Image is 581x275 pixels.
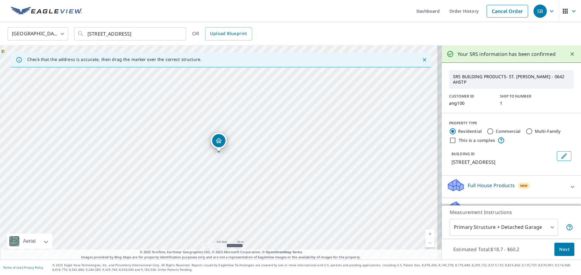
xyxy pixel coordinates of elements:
div: Full House ProductsNew [447,178,576,195]
div: [GEOGRAPHIC_DATA] [8,25,68,42]
p: SRS BUILDING PRODUCTS- ST. [PERSON_NAME] - 0642 AHSTP [451,72,572,87]
p: Estimated Total: $18.7 - $60.2 [448,243,524,256]
div: Aerial [21,234,38,249]
div: Primary Structure + Detached Garage [450,219,558,236]
div: Aerial [7,234,52,249]
a: Privacy Policy [24,265,43,270]
div: PROPERTY TYPE [449,120,574,126]
button: Edit building 1 [557,151,571,161]
label: Multi-Family [535,128,561,134]
span: New [520,183,528,188]
p: Full House Products [468,182,515,189]
label: Commercial [496,128,521,134]
span: © 2025 TomTom, Earthstar Geographics SIO, © 2025 Microsoft Corporation, © [140,250,302,255]
p: ang100 [449,101,493,106]
p: 1 [500,101,543,106]
span: Upload Blueprint [210,30,247,37]
p: | [3,266,43,269]
div: Roof ProductsNewPremium with Regular Delivery [447,200,576,224]
div: Dropped pin, building 1, Residential property, 2460 6th Ln Florissant, MO 63031 [211,133,227,152]
p: Check that the address is accurate, then drag the marker over the correct structure. [27,57,202,62]
input: Search by address or latitude-longitude [87,25,174,42]
p: Your SRS information has been confirmed [458,50,556,58]
p: © 2025 Eagle View Technologies, Inc. and Pictometry International Corp. All Rights Reserved. Repo... [52,263,578,272]
p: SHIP TO NUMBER [500,94,543,99]
label: This is a complex [459,137,495,143]
a: OpenStreetMap [266,250,291,254]
img: EV Logo [11,7,82,16]
a: Terms [292,250,302,254]
button: Close [568,50,576,58]
div: OR [192,27,252,40]
p: BUILDING ID [451,151,475,156]
p: Roof Products [468,204,501,211]
a: Upload Blueprint [205,27,252,40]
p: Measurement Instructions [450,209,573,216]
a: Current Level 17, Zoom In [425,229,435,238]
div: SB [533,5,547,18]
a: Terms of Use [3,265,22,270]
a: Current Level 17, Zoom Out [425,238,435,248]
button: Close [421,56,428,64]
span: Next [559,246,570,253]
p: CUSTOMER ID [449,94,493,99]
label: Residential [458,128,482,134]
a: Cancel Order [487,5,528,18]
p: [STREET_ADDRESS] [451,158,554,166]
button: Next [554,243,574,256]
